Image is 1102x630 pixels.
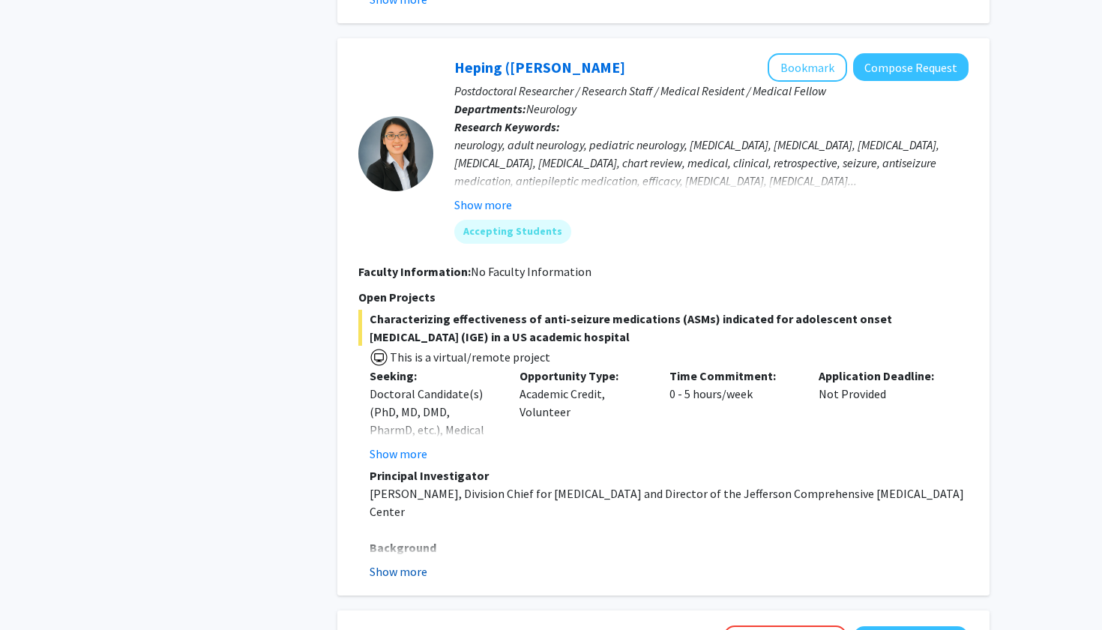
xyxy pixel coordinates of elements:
div: Academic Credit, Volunteer [508,367,658,463]
span: No Faculty Information [471,264,591,279]
strong: Background [370,540,436,555]
p: Postdoctoral Researcher / Research Staff / Medical Resident / Medical Fellow [454,82,969,100]
span: Neurology [526,101,576,116]
button: Compose Request to Heping (Ann) Sheng [853,53,969,81]
b: Faculty Information: [358,264,471,279]
a: Heping ([PERSON_NAME] [454,58,625,76]
button: Show more [454,196,512,214]
div: 0 - 5 hours/week [658,367,808,463]
b: Research Keywords: [454,119,560,134]
mat-chip: Accepting Students [454,220,571,244]
button: Add Heping (Ann) Sheng to Bookmarks [768,53,847,82]
p: Open Projects [358,288,969,306]
span: Characterizing effectiveness of anti-seizure medications (ASMs) indicated for adolescent onset [M... [358,310,969,346]
button: Show more [370,562,427,580]
p: [PERSON_NAME], Division Chief for [MEDICAL_DATA] and Director of the Jefferson Comprehensive [MED... [370,484,969,520]
span: This is a virtual/remote project [388,349,550,364]
button: Show more [370,445,427,463]
p: Opportunity Type: [520,367,647,385]
p: Application Deadline: [819,367,946,385]
p: Time Commitment: [669,367,797,385]
strong: Principal Investigator [370,468,489,483]
div: Doctoral Candidate(s) (PhD, MD, DMD, PharmD, etc.), Medical Resident(s) / Medical Fellow(s) [370,385,497,475]
iframe: Chat [11,562,64,619]
b: Departments: [454,101,526,116]
p: Seeking: [370,367,497,385]
div: neurology, adult neurology, pediatric neurology, [MEDICAL_DATA], [MEDICAL_DATA], [MEDICAL_DATA], ... [454,136,969,190]
div: Not Provided [807,367,957,463]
